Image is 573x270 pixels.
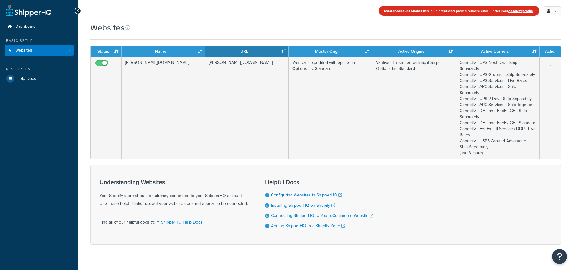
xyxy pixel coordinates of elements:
td: [PERSON_NAME][DOMAIN_NAME] [122,57,205,159]
a: ShipperHQ Help Docs [155,219,202,225]
th: Master Origin: activate to sort column ascending [289,46,372,57]
a: Help Docs [5,73,74,84]
span: Dashboard [15,24,36,29]
h3: Understanding Websites [100,179,250,185]
th: Active Origins: activate to sort column ascending [372,46,456,57]
a: Dashboard [5,21,74,32]
a: Installing ShipperHQ on Shopify [271,202,335,209]
td: Conectiv - UPS Next Day - Ship Separately Conectiv - UPS Ground - Ship Separately Conectiv - UPS ... [456,57,540,159]
th: URL: activate to sort column ascending [205,46,289,57]
a: Configuring Websites in ShipperHQ [271,192,342,198]
button: Open Resource Center [552,249,567,264]
a: Adding ShipperHQ to a Shopify Zone [271,223,345,229]
th: Name: activate to sort column ascending [122,46,205,57]
div: If this is unintentional please remove email under your . [379,6,539,16]
div: Find all of our helpful docs at: [100,214,250,226]
a: ShipperHQ Home [6,5,51,17]
h1: Websites [90,22,125,33]
strong: Master Account Mode [384,8,420,14]
span: Websites [15,48,32,53]
div: Basic Setup [5,38,74,43]
th: Status: activate to sort column ascending [91,46,122,57]
a: Websites 1 [5,45,74,56]
td: [PERSON_NAME][DOMAIN_NAME] [205,57,289,159]
div: Resources [5,67,74,72]
td: Vantiva - Expedited with Split Ship Options inc Standard [289,57,372,159]
a: Connecting ShipperHQ to Your eCommerce Website [271,212,373,219]
li: Websites [5,45,74,56]
td: Vantiva - Expedited with Split Ship Options inc Standard [372,57,456,159]
a: account profile [508,8,533,14]
th: Action [540,46,561,57]
span: 1 [69,48,70,53]
th: Active Carriers: activate to sort column ascending [456,46,540,57]
span: Help Docs [17,76,36,81]
h3: Helpful Docs [265,179,373,185]
div: Your Shopify store should be already connected to your ShipperHQ account. Use these helpful links... [100,179,250,208]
